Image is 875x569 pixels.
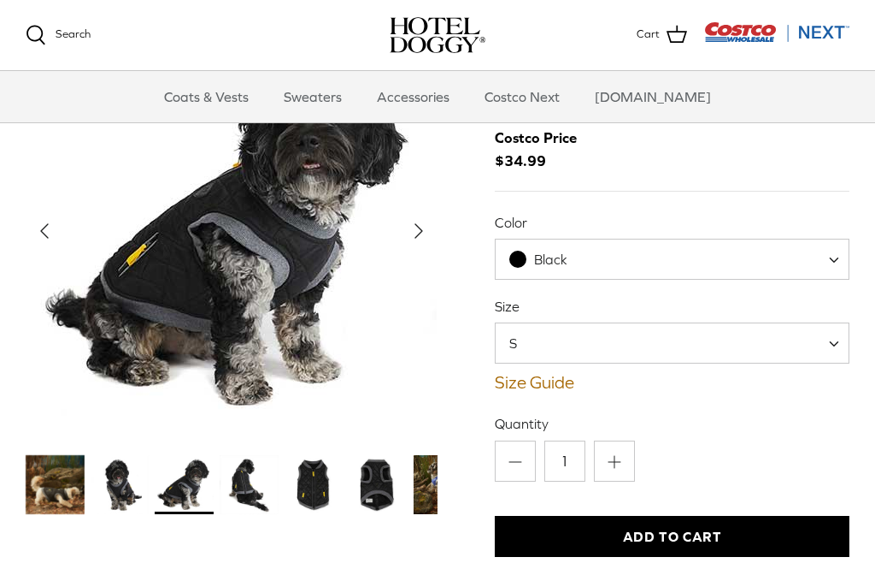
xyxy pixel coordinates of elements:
label: Color [495,213,849,232]
a: Thumbnail Link [414,455,473,514]
span: S [496,334,551,353]
label: Size [495,297,849,316]
a: Thumbnail Link [26,455,85,514]
a: Thumbnail Link [155,455,214,514]
label: Quantity [495,414,849,433]
input: Quantity [544,441,585,482]
span: Black [496,251,602,269]
a: Cart [637,24,687,46]
button: Next [400,212,437,250]
span: $34.99 [495,127,594,173]
a: Size Guide [495,372,849,393]
span: S [495,323,849,364]
a: Thumbnail Link [349,455,408,514]
button: Add to Cart [495,516,849,557]
a: Sweaters [268,71,357,122]
span: Black [534,252,567,267]
a: hoteldoggy.com hoteldoggycom [390,17,485,53]
a: Show Gallery [26,26,437,436]
span: Black [495,239,849,280]
span: Cart [637,26,660,44]
a: Search [26,25,91,45]
span: Search [56,27,91,40]
a: Thumbnail Link [91,455,150,514]
img: hoteldoggycom [390,17,485,53]
a: Thumbnail Link [285,455,344,514]
button: Previous [26,212,63,250]
a: Accessories [361,71,465,122]
img: Costco Next [704,21,849,43]
div: Costco Price [495,127,577,150]
a: Costco Next [469,71,575,122]
a: Coats & Vests [149,71,264,122]
a: [DOMAIN_NAME] [579,71,726,122]
a: Visit Costco Next [704,33,849,45]
a: Thumbnail Link [220,455,279,514]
